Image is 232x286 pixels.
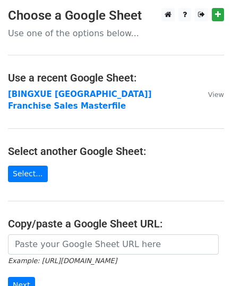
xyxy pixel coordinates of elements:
[197,89,224,99] a: View
[8,71,224,84] h4: Use a recent Google Sheet:
[8,257,117,265] small: Example: [URL][DOMAIN_NAME]
[8,89,152,111] a: [BINGXUE [GEOGRAPHIC_DATA]] Franchise Sales Masterfile
[8,8,224,23] h3: Choose a Google Sheet
[8,234,219,255] input: Paste your Google Sheet URL here
[8,166,48,182] a: Select...
[8,217,224,230] h4: Copy/paste a Google Sheet URL:
[208,91,224,99] small: View
[8,28,224,39] p: Use one of the options below...
[8,145,224,158] h4: Select another Google Sheet:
